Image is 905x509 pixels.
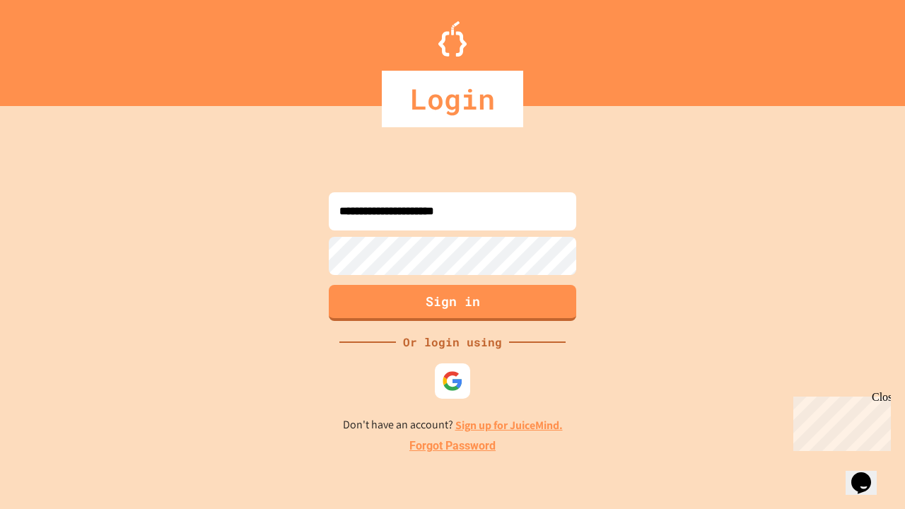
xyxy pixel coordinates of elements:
p: Don't have an account? [343,416,563,434]
iframe: chat widget [788,391,891,451]
button: Sign in [329,285,576,321]
div: Login [382,71,523,127]
iframe: chat widget [846,452,891,495]
img: google-icon.svg [442,370,463,392]
img: Logo.svg [438,21,467,57]
div: Chat with us now!Close [6,6,98,90]
a: Forgot Password [409,438,496,455]
a: Sign up for JuiceMind. [455,418,563,433]
div: Or login using [396,334,509,351]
